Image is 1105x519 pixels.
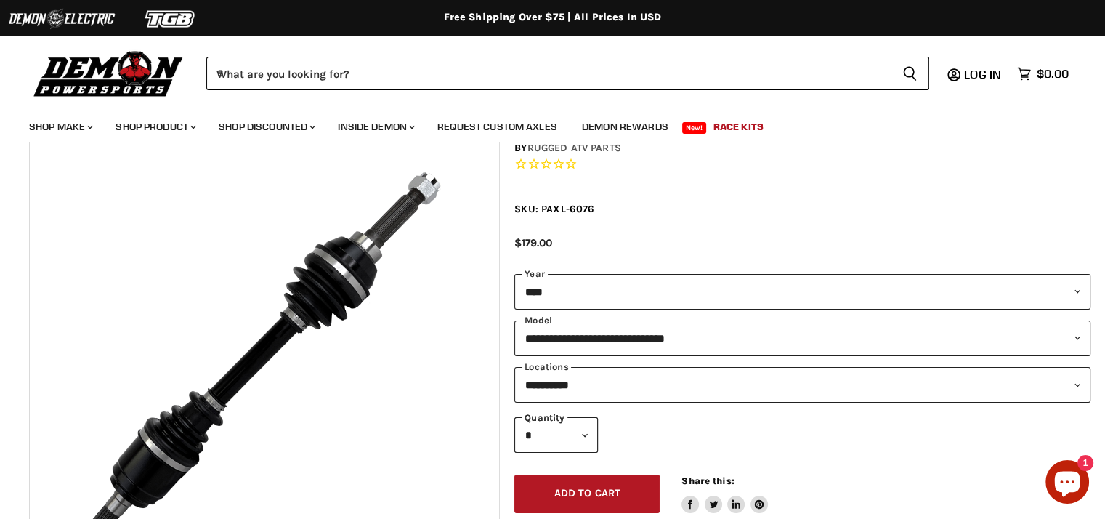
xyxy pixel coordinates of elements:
[208,112,324,142] a: Shop Discounted
[703,112,774,142] a: Race Kits
[18,112,102,142] a: Shop Make
[116,5,225,33] img: TGB Logo 2
[514,274,1090,310] select: year
[206,57,929,90] form: Product
[964,67,1001,81] span: Log in
[426,112,568,142] a: Request Custom Axles
[514,236,552,249] span: $179.00
[681,475,734,486] span: Share this:
[554,487,620,499] span: Add to cart
[7,5,116,33] img: Demon Electric Logo 2
[1041,460,1093,507] inbox-online-store-chat: Shopify online store chat
[514,417,598,453] select: Quantity
[514,321,1090,356] select: modal-name
[327,112,424,142] a: Inside Demon
[958,68,1010,81] a: Log in
[514,140,1090,156] div: by
[1037,67,1069,81] span: $0.00
[18,106,1065,142] ul: Main menu
[571,112,679,142] a: Demon Rewards
[514,157,1090,172] span: Rated 0.0 out of 5 stars 0 reviews
[105,112,205,142] a: Shop Product
[514,367,1090,403] select: keys
[891,57,929,90] button: Search
[1010,63,1076,84] a: $0.00
[681,475,768,513] aside: Share this:
[514,475,660,513] button: Add to cart
[206,57,891,90] input: When autocomplete results are available use up and down arrows to review and enter to select
[514,201,1090,217] div: SKU: PAXL-6076
[527,142,621,154] a: Rugged ATV Parts
[682,122,707,134] span: New!
[29,47,188,99] img: Demon Powersports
